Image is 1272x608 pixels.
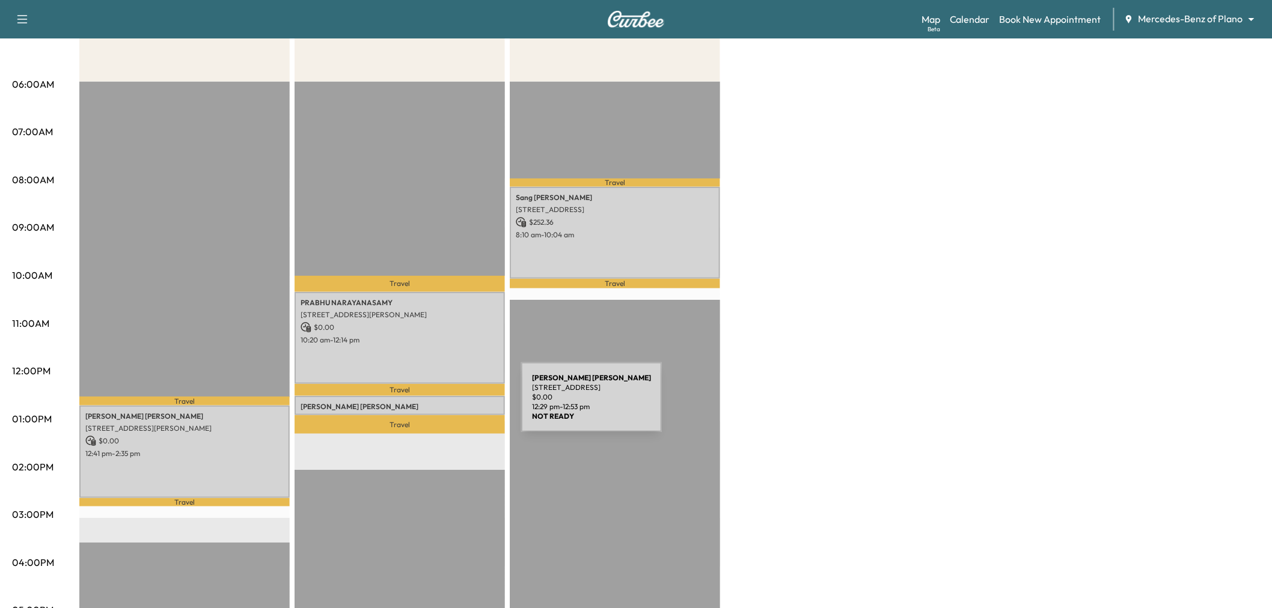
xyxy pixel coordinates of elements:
p: Travel [510,279,720,288]
p: [STREET_ADDRESS][PERSON_NAME] [85,424,284,433]
p: Travel [79,397,290,406]
p: Travel [295,415,505,434]
p: 8:10 am - 10:04 am [516,230,714,240]
div: Beta [928,25,940,34]
p: 09:00AM [12,220,54,234]
p: 12:41 pm - 2:35 pm [85,449,284,458]
p: $ 0.00 [85,436,284,446]
p: 10:20 am - 12:14 pm [301,335,499,345]
a: MapBeta [922,12,940,26]
p: Travel [295,276,505,292]
p: PRABHU NARAYANASAMY [301,298,499,308]
p: Travel [79,498,290,507]
p: [PERSON_NAME] [PERSON_NAME] [301,402,499,412]
p: Travel [510,178,720,186]
p: Travel [295,384,505,396]
p: 11:00AM [12,316,49,330]
p: 02:00PM [12,460,54,474]
p: Sang [PERSON_NAME] [516,193,714,202]
img: Curbee Logo [607,11,665,28]
p: 01:00PM [12,412,52,426]
p: 10:00AM [12,268,52,282]
p: 08:00AM [12,172,54,187]
p: 12:00PM [12,363,50,378]
span: Mercedes-Benz of Plano [1139,12,1243,26]
p: [STREET_ADDRESS] [301,414,499,424]
p: 06:00AM [12,77,54,91]
a: Calendar [950,12,990,26]
p: [STREET_ADDRESS][PERSON_NAME] [301,310,499,320]
a: Book New Appointment [1000,12,1101,26]
p: 07:00AM [12,124,53,139]
p: 03:00PM [12,507,54,521]
p: [PERSON_NAME] [PERSON_NAME] [85,412,284,421]
p: 04:00PM [12,555,54,570]
p: $ 252.36 [516,217,714,228]
p: [STREET_ADDRESS] [516,205,714,214]
p: $ 0.00 [301,322,499,333]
